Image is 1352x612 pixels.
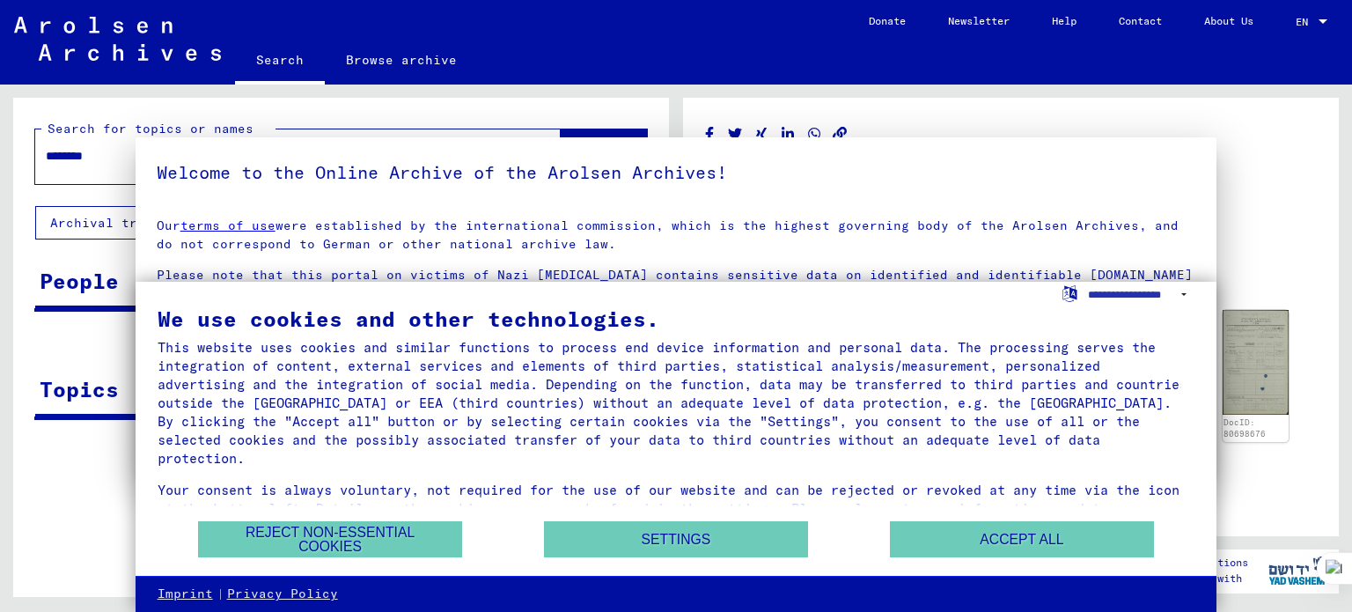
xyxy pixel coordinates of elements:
div: This website uses cookies and similar functions to process end device information and personal da... [158,338,1195,468]
p: Please note that this portal on victims of Nazi [MEDICAL_DATA] contains sensitive data on identif... [157,266,1196,340]
button: Reject non-essential cookies [198,521,462,557]
div: We use cookies and other technologies. [158,308,1195,329]
div: Your consent is always voluntary, not required for the use of our website and can be rejected or ... [158,481,1195,536]
a: Privacy Policy [227,586,338,603]
button: Settings [544,521,808,557]
p: Our were established by the international commission, which is the highest governing body of the ... [157,217,1196,254]
a: Imprint [158,586,213,603]
button: Accept all [890,521,1154,557]
a: terms of use [180,218,276,233]
h5: Welcome to the Online Archive of the Arolsen Archives! [157,159,1196,187]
